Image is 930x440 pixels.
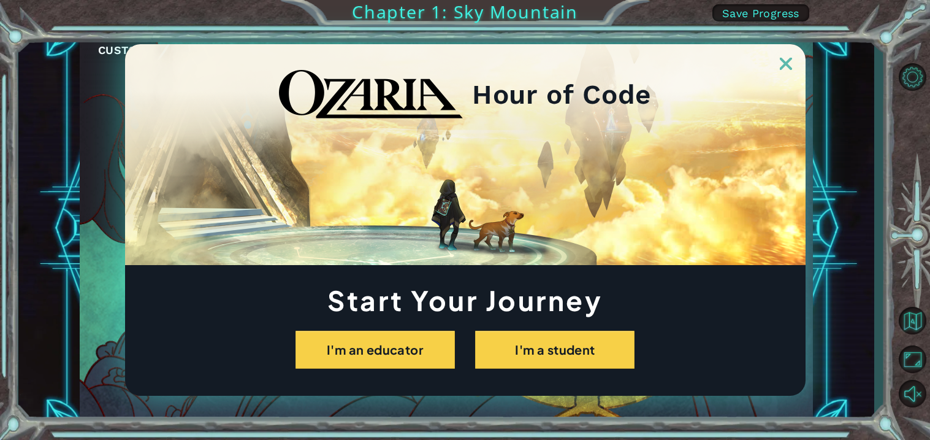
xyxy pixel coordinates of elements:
[125,288,806,312] h1: Start Your Journey
[279,70,463,119] img: blackOzariaWordmark.png
[475,331,635,369] button: I'm a student
[472,83,652,106] h2: Hour of Code
[295,331,455,369] button: I'm an educator
[780,58,792,70] img: ExitButton_Dusk.png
